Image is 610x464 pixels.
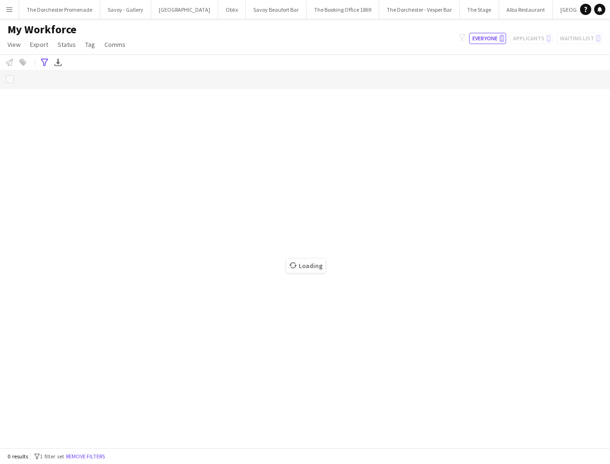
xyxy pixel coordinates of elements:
span: Export [30,40,48,49]
button: Oblix [218,0,246,19]
button: Alba Restaurant [499,0,553,19]
span: View [7,40,21,49]
span: Status [58,40,76,49]
span: Loading [287,259,325,273]
span: 0 [500,35,504,42]
button: The Dorchester - Vesper Bar [379,0,460,19]
span: Tag [85,40,95,49]
button: Everyone0 [469,33,506,44]
app-action-btn: Advanced filters [39,57,50,68]
button: Savoy Beaufort Bar [246,0,307,19]
button: Remove filters [64,451,107,462]
a: Export [26,38,52,51]
span: 1 filter set [40,453,64,460]
button: Savoy - Gallery [100,0,151,19]
span: Comms [104,40,125,49]
app-action-btn: Export XLSX [52,57,64,68]
a: Comms [101,38,129,51]
a: View [4,38,24,51]
span: My Workforce [7,22,76,37]
button: The Stage [460,0,499,19]
button: The Dorchester Promenade [19,0,100,19]
button: The Booking Office 1869 [307,0,379,19]
a: Status [54,38,80,51]
a: Tag [81,38,99,51]
button: [GEOGRAPHIC_DATA] [151,0,218,19]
